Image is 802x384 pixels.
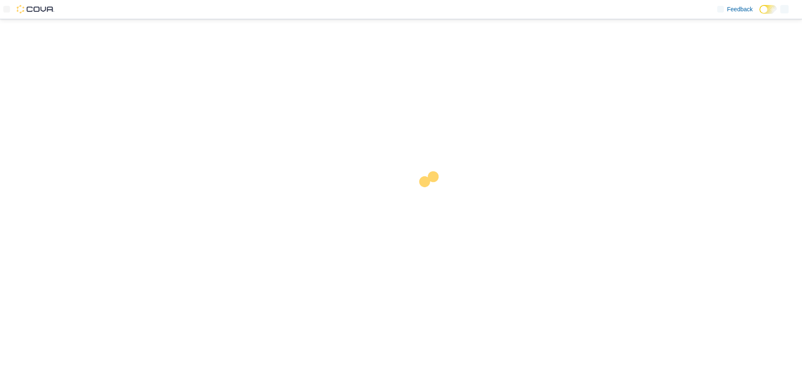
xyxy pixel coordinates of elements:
img: cova-loader [401,165,464,228]
span: Feedback [727,5,753,13]
input: Dark Mode [759,5,777,14]
img: Cova [17,5,54,13]
a: Feedback [714,1,756,18]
